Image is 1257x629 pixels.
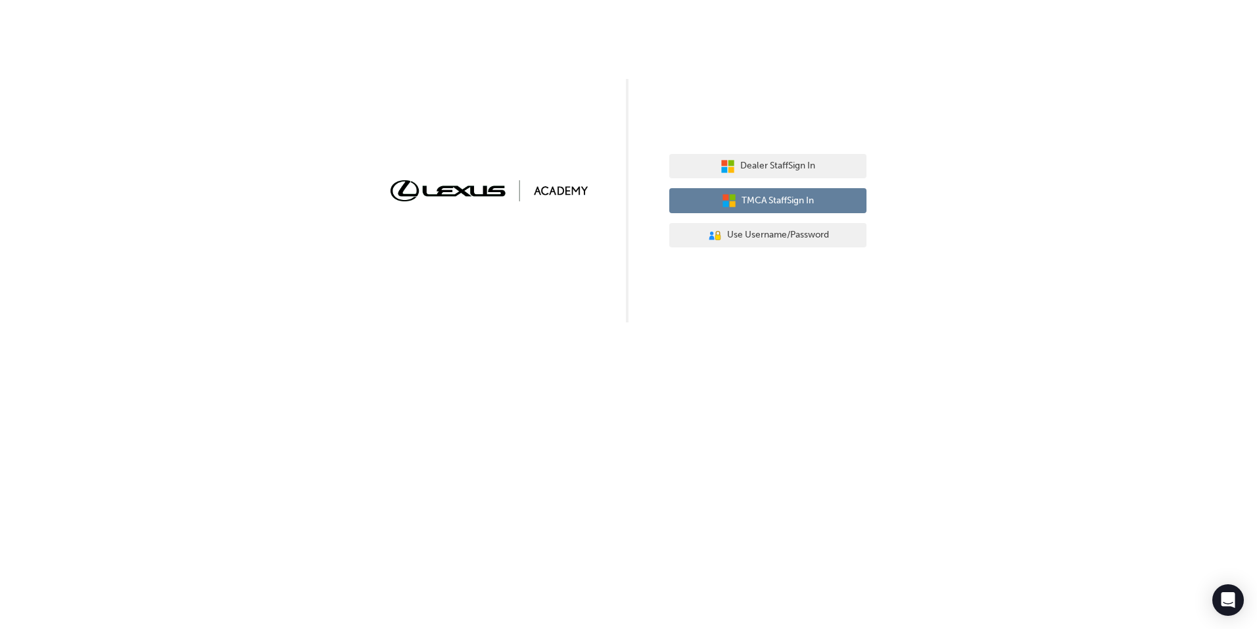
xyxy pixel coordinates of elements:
button: Use Username/Password [669,223,866,248]
span: Use Username/Password [727,228,829,243]
img: Trak [391,180,588,201]
div: Open Intercom Messenger [1212,584,1244,616]
button: Dealer StaffSign In [669,154,866,179]
span: TMCA Staff Sign In [742,193,814,209]
button: TMCA StaffSign In [669,188,866,213]
span: Dealer Staff Sign In [740,159,815,174]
